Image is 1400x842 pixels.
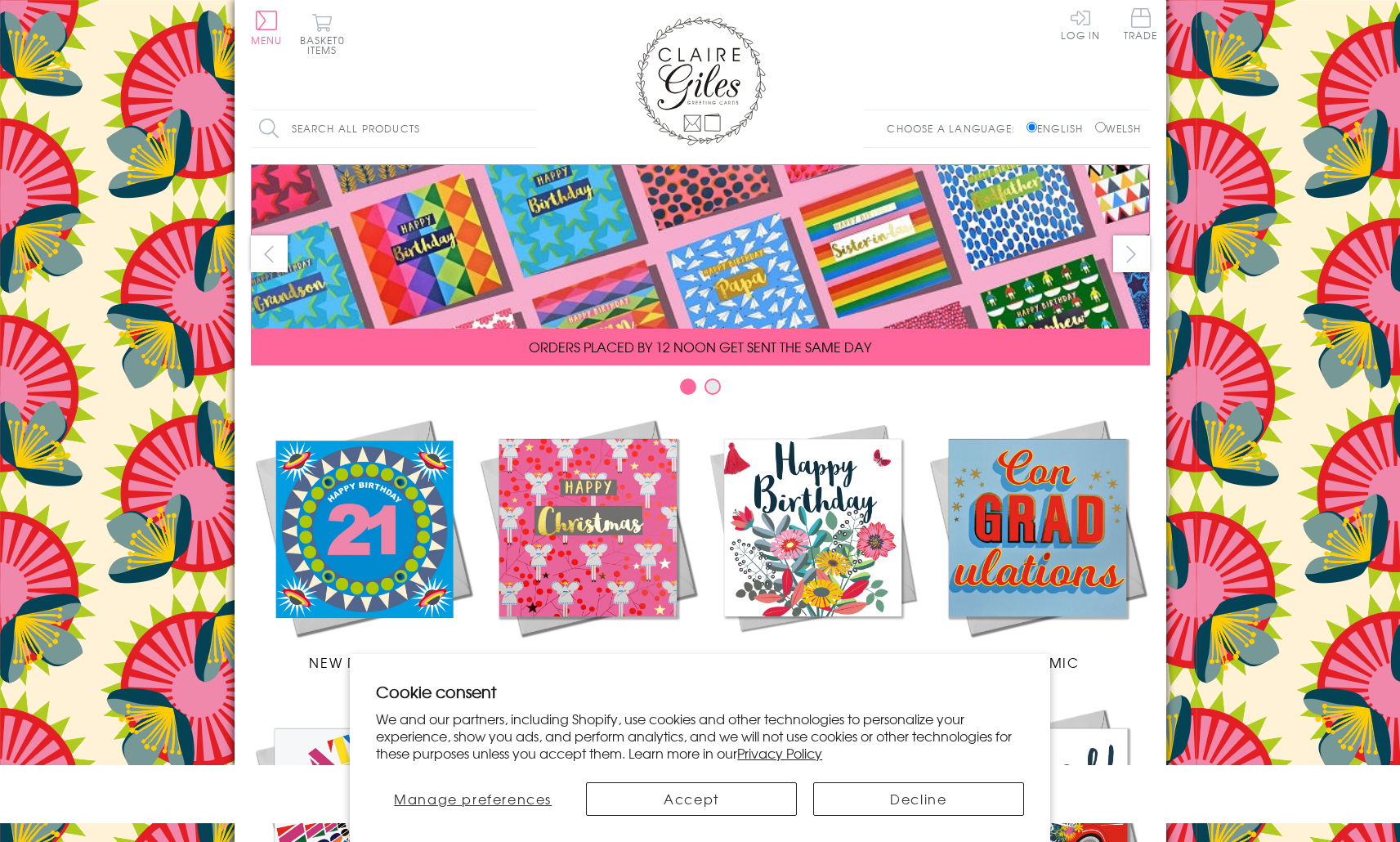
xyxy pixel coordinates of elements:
span: Academic [995,652,1080,672]
a: New Releases [251,415,476,672]
input: English [1027,122,1037,132]
h2: Cookie consent [376,680,1024,703]
span: Christmas [546,652,629,672]
button: Decline [813,782,1024,816]
span: Manage preferences [394,789,552,808]
a: Academic [925,415,1150,672]
p: We and our partners, including Shopify, use cookies and other technologies to personalize your ex... [376,710,1024,761]
button: Menu [251,11,283,45]
label: English [1027,121,1091,136]
img: Claire Giles Greetings Cards [635,16,766,146]
a: Birthdays [700,415,925,672]
button: Manage preferences [376,782,570,816]
a: Trade [1124,8,1158,43]
label: Welsh [1095,121,1142,136]
button: prev [251,235,288,272]
button: next [1113,235,1150,272]
input: Search [521,110,537,147]
button: Accept [586,782,797,816]
span: ORDERS PLACED BY 12 NOON GET SENT THE SAME DAY [529,337,871,356]
span: 0 items [307,33,345,57]
span: Menu [251,33,283,47]
button: Carousel Page 2 [704,378,721,395]
button: Basket0 items [300,13,345,55]
span: Trade [1124,8,1158,40]
p: Choose a language: [887,121,1023,136]
a: Christmas [476,415,700,672]
div: Carousel Pagination [251,378,1150,403]
a: Log In [1061,8,1100,40]
span: Birthdays [773,652,852,672]
button: Carousel Page 1 (Current Slide) [680,378,696,395]
a: Privacy Policy [737,743,822,763]
input: Welsh [1095,122,1106,132]
span: New Releases [309,652,416,672]
input: Search all products [251,110,537,147]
